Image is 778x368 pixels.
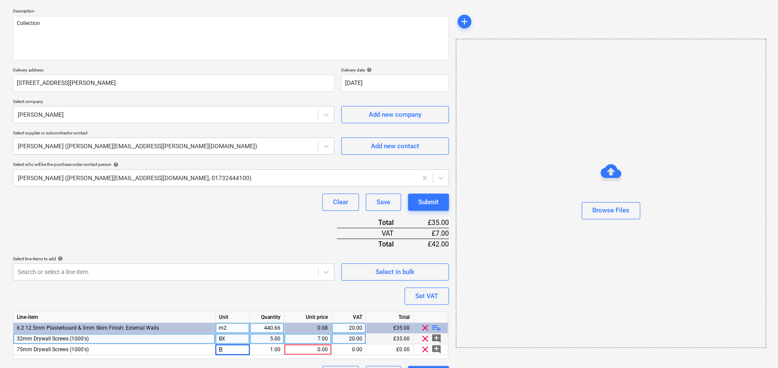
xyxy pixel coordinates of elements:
[322,193,359,211] button: Clear
[332,312,366,323] div: VAT
[431,323,442,333] span: playlist_add
[337,228,408,239] div: VAT
[377,196,390,208] div: Save
[215,312,250,323] div: Unit
[408,218,449,228] div: £35.00
[13,16,449,60] textarea: Collection
[366,334,414,344] div: £35.00
[17,325,159,331] span: 6.2 12.5mm Plasterboard & 3mm Skim Finish; External Walls
[408,239,449,249] div: £42.00
[13,67,334,75] p: Delivery address
[420,344,430,355] span: clear
[253,344,280,355] div: 1.00
[56,256,63,261] span: help
[459,16,470,27] span: add
[337,218,408,228] div: Total
[405,287,449,305] button: Set VAT
[376,266,414,278] div: Select in bulk
[582,202,640,219] button: Browse Files
[415,290,438,302] div: Set VAT
[13,162,449,167] div: Select who will be the purchase order contact person
[420,334,430,344] span: clear
[420,323,430,333] span: clear
[341,137,449,155] button: Add new contact
[431,334,442,344] span: add_comment
[288,344,328,355] div: 0.00
[17,346,89,352] span: 75mm Drywall Screws (1000's)
[335,344,362,355] div: 0.00
[408,228,449,239] div: £7.00
[366,323,414,334] div: £35.00
[592,205,629,216] div: Browse Files
[13,8,449,16] p: Description
[335,323,362,334] div: 20.00
[735,327,778,368] iframe: Chat Widget
[366,312,414,323] div: Total
[253,334,280,344] div: 5.00
[112,162,118,167] span: help
[431,344,442,355] span: add_comment
[418,196,439,208] div: Submit
[288,323,328,334] div: 0.08
[13,312,215,323] div: Line-item
[333,196,348,208] div: Clear
[366,193,401,211] button: Save
[365,67,372,72] span: help
[215,323,250,334] div: m2
[408,193,449,211] button: Submit
[341,263,449,281] button: Select in bulk
[13,75,334,92] input: Delivery address
[341,106,449,123] button: Add new company
[13,130,334,137] p: Select supplier or subcontractor contact
[13,99,334,106] p: Select company
[288,334,328,344] div: 7.00
[13,256,334,262] div: Select line-items to add
[17,336,89,342] span: 32mm Drywall Screws (1000's)
[284,312,332,323] div: Unit price
[341,67,449,73] div: Delivery date
[456,39,766,348] div: Browse Files
[366,344,414,355] div: £0.00
[369,109,421,120] div: Add new company
[253,323,280,334] div: 440.66
[215,334,250,344] div: BX
[371,140,419,152] div: Add new contact
[335,334,362,344] div: 20.00
[341,75,449,92] input: Delivery date not specified
[337,239,408,249] div: Total
[250,312,284,323] div: Quantity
